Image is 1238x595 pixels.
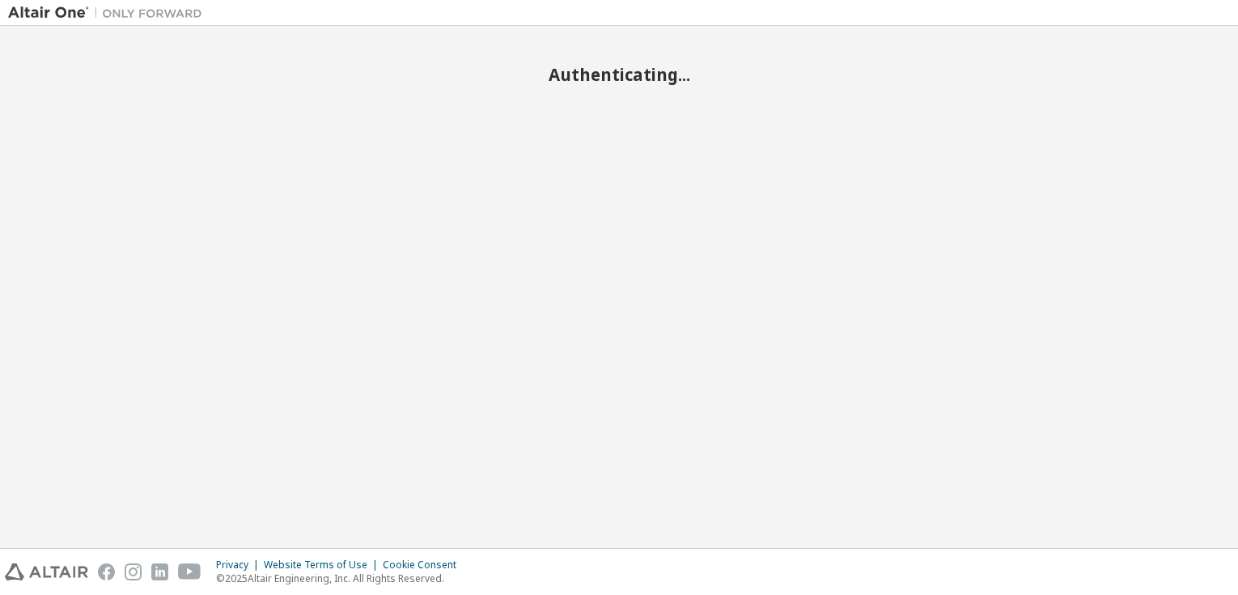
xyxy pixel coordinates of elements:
[8,5,210,21] img: Altair One
[8,64,1230,85] h2: Authenticating...
[216,572,466,585] p: © 2025 Altair Engineering, Inc. All Rights Reserved.
[5,563,88,580] img: altair_logo.svg
[98,563,115,580] img: facebook.svg
[383,559,466,572] div: Cookie Consent
[264,559,383,572] div: Website Terms of Use
[178,563,201,580] img: youtube.svg
[125,563,142,580] img: instagram.svg
[216,559,264,572] div: Privacy
[151,563,168,580] img: linkedin.svg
